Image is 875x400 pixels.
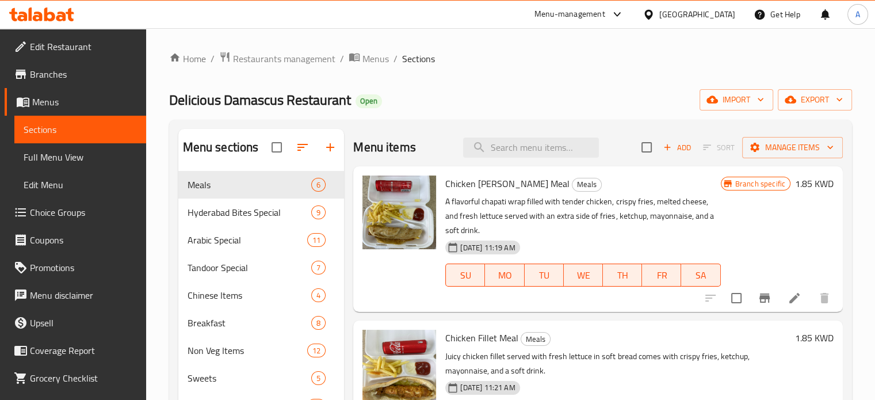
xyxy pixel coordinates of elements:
[14,143,146,171] a: Full Menu View
[788,291,801,305] a: Edit menu item
[529,267,559,284] span: TU
[30,261,137,275] span: Promotions
[169,87,351,113] span: Delicious Damascus Restaurant
[607,267,637,284] span: TH
[188,233,308,247] span: Arabic Special
[311,205,326,219] div: items
[178,281,345,309] div: Chinese Items4
[312,290,325,301] span: 4
[312,180,325,191] span: 6
[30,40,137,54] span: Edit Restaurant
[5,88,146,116] a: Menus
[5,60,146,88] a: Branches
[463,138,599,158] input: search
[307,344,326,357] div: items
[5,281,146,309] a: Menu disclaimer
[188,205,312,219] span: Hyderabad Bites Special
[709,93,764,107] span: import
[659,8,735,21] div: [GEOGRAPHIC_DATA]
[356,94,382,108] div: Open
[32,95,137,109] span: Menus
[178,254,345,281] div: Tandoor Special7
[445,175,570,192] span: Chicken [PERSON_NAME] Meal
[534,7,605,21] div: Menu-management
[178,226,345,254] div: Arabic Special11
[188,288,312,302] span: Chinese Items
[211,52,215,66] li: /
[724,286,748,310] span: Select to update
[456,242,519,253] span: [DATE] 11:19 AM
[362,176,436,249] img: Chicken Rashid Chapati Meal
[307,233,326,247] div: items
[787,93,843,107] span: export
[5,337,146,364] a: Coverage Report
[188,344,308,357] span: Non Veg Items
[312,262,325,273] span: 7
[169,52,206,66] a: Home
[647,267,677,284] span: FR
[445,195,720,238] p: A flavorful chapati wrap filled with tender chicken, crispy fries, melted cheese, and fresh lettu...
[356,96,382,106] span: Open
[178,309,345,337] div: Breakfast8
[340,52,344,66] li: /
[30,371,137,385] span: Grocery Checklist
[219,51,335,66] a: Restaurants management
[811,284,838,312] button: delete
[24,150,137,164] span: Full Menu View
[362,52,389,66] span: Menus
[5,33,146,60] a: Edit Restaurant
[289,134,316,161] span: Sort sections
[778,89,852,111] button: export
[30,288,137,302] span: Menu disclaimer
[659,139,696,157] button: Add
[30,67,137,81] span: Branches
[30,316,137,330] span: Upsell
[568,267,598,284] span: WE
[525,264,564,287] button: TU
[30,344,137,357] span: Coverage Report
[662,141,693,154] span: Add
[751,140,834,155] span: Manage items
[681,264,720,287] button: SA
[490,267,519,284] span: MO
[311,371,326,385] div: items
[5,226,146,254] a: Coupons
[402,52,435,66] span: Sections
[659,139,696,157] span: Add item
[30,233,137,247] span: Coupons
[311,261,326,275] div: items
[188,261,312,275] span: Tandoor Special
[696,139,742,157] span: Select section first
[178,199,345,226] div: Hyderabad Bites Special9
[308,345,325,356] span: 12
[188,316,312,330] span: Breakfast
[521,332,551,346] div: Meals
[188,371,312,385] span: Sweets
[169,51,852,66] nav: breadcrumb
[30,205,137,219] span: Choice Groups
[183,139,259,156] h2: Menu sections
[265,135,289,159] span: Select all sections
[742,137,843,158] button: Manage items
[485,264,524,287] button: MO
[312,207,325,218] span: 9
[24,123,137,136] span: Sections
[178,337,345,364] div: Non Veg Items12
[5,364,146,392] a: Grocery Checklist
[795,330,834,346] h6: 1.85 KWD
[188,178,312,192] span: Meals
[731,178,790,189] span: Branch specific
[311,178,326,192] div: items
[5,309,146,337] a: Upsell
[456,382,519,393] span: [DATE] 11:21 AM
[14,171,146,199] a: Edit Menu
[445,349,790,378] p: Juicy chicken fillet served with fresh lettuce in soft bread comes with crispy fries, ketchup, ma...
[795,176,834,192] h6: 1.85 KWD
[393,52,398,66] li: /
[686,267,716,284] span: SA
